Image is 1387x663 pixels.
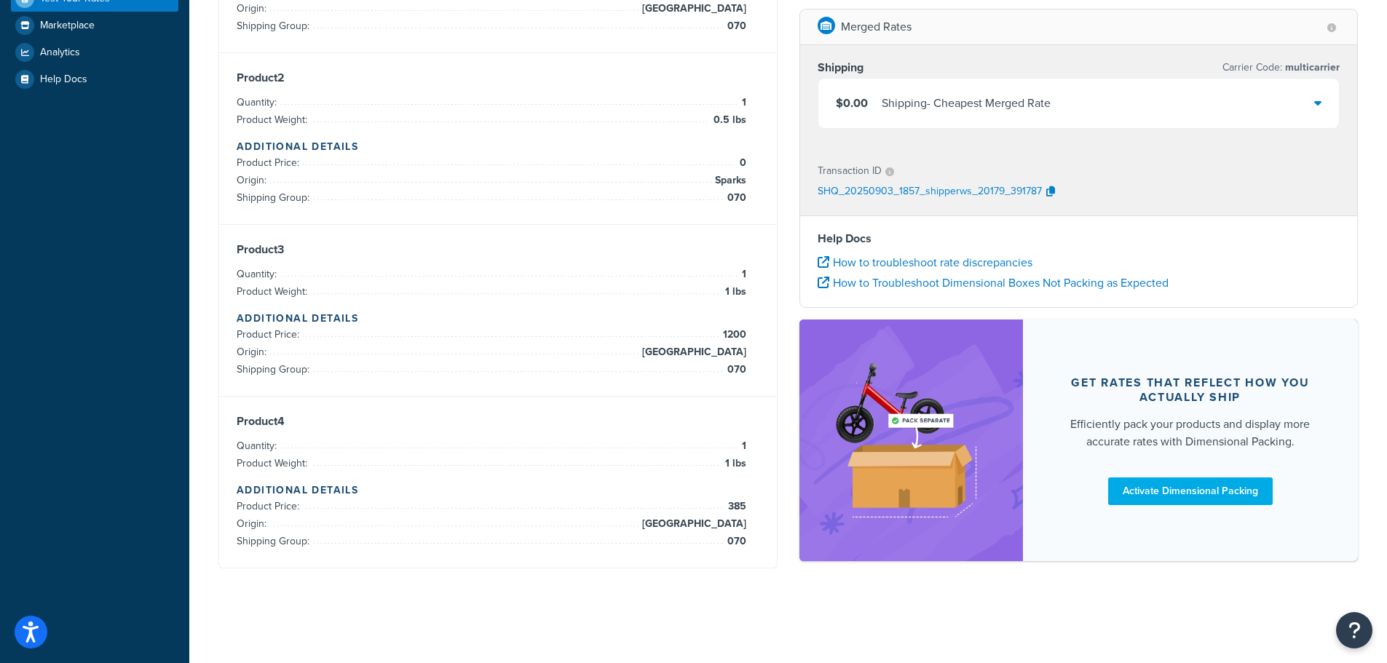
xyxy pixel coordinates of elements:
[724,533,746,550] span: 070
[237,483,759,498] h4: Additional Details
[237,71,759,85] h3: Product 2
[882,93,1051,114] div: Shipping - Cheapest Merged Rate
[722,455,746,472] span: 1 lbs
[719,326,746,344] span: 1200
[11,39,178,65] a: Analytics
[818,230,1340,247] h4: Help Docs
[237,438,280,453] span: Quantity:
[237,533,313,549] span: Shipping Group:
[711,172,746,189] span: Sparks
[237,311,759,326] h4: Additional Details
[724,189,746,207] span: 070
[818,161,882,181] p: Transaction ID
[724,498,746,515] span: 385
[841,17,912,37] p: Merged Rates
[237,139,759,154] h4: Additional Details
[237,414,759,429] h3: Product 4
[40,47,80,59] span: Analytics
[11,66,178,92] a: Help Docs
[818,254,1032,271] a: How to troubleshoot rate discrepancies
[40,74,87,86] span: Help Docs
[237,344,270,360] span: Origin:
[237,112,311,127] span: Product Weight:
[237,516,270,531] span: Origin:
[237,155,303,170] span: Product Price:
[237,95,280,110] span: Quantity:
[738,266,746,283] span: 1
[1222,57,1340,78] p: Carrier Code:
[237,362,313,377] span: Shipping Group:
[237,499,303,514] span: Product Price:
[237,190,313,205] span: Shipping Group:
[11,12,178,39] a: Marketplace
[1058,376,1324,405] div: Get rates that reflect how you actually ship
[821,341,1001,539] img: feature-image-dim-d40ad3071a2b3c8e08177464837368e35600d3c5e73b18a22c1e4bb210dc32ac.png
[1058,416,1324,450] div: Efficiently pack your products and display more accurate rates with Dimensional Packing.
[724,17,746,35] span: 070
[1108,477,1273,505] a: Activate Dimensional Packing
[237,18,313,33] span: Shipping Group:
[738,437,746,455] span: 1
[237,284,311,299] span: Product Weight:
[724,361,746,378] span: 070
[237,456,311,471] span: Product Weight:
[639,515,746,533] span: [GEOGRAPHIC_DATA]
[237,327,303,342] span: Product Price:
[818,274,1169,291] a: How to Troubleshoot Dimensional Boxes Not Packing as Expected
[722,283,746,301] span: 1 lbs
[639,344,746,361] span: [GEOGRAPHIC_DATA]
[237,266,280,282] span: Quantity:
[818,181,1042,203] p: SHQ_20250903_1857_shipperws_20179_391787
[738,94,746,111] span: 1
[40,20,95,32] span: Marketplace
[1336,612,1372,648] button: Open Resource Center
[710,111,746,129] span: 0.5 lbs
[237,1,270,16] span: Origin:
[736,154,746,172] span: 0
[836,95,868,111] span: $0.00
[1282,60,1340,75] span: multicarrier
[237,242,759,257] h3: Product 3
[818,60,864,75] h3: Shipping
[237,172,270,188] span: Origin:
